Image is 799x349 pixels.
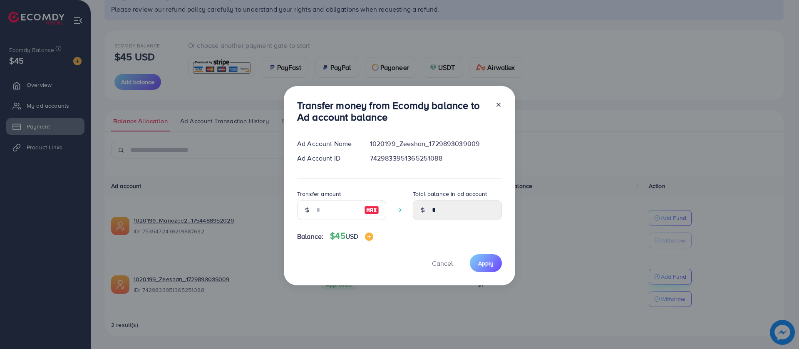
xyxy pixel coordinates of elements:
label: Total balance in ad account [413,190,487,198]
div: Ad Account ID [290,153,363,163]
div: 7429833951365251088 [363,153,509,163]
h4: $45 [330,231,373,241]
img: image [365,233,373,241]
span: Apply [478,259,494,267]
div: Ad Account Name [290,139,363,149]
img: image [364,205,379,215]
button: Apply [470,254,502,272]
span: USD [345,232,358,241]
label: Transfer amount [297,190,341,198]
span: Cancel [432,259,453,268]
button: Cancel [422,254,463,272]
div: 1020199_Zeeshan_1729893039009 [363,139,509,149]
h3: Transfer money from Ecomdy balance to Ad account balance [297,99,489,124]
span: Balance: [297,232,323,241]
